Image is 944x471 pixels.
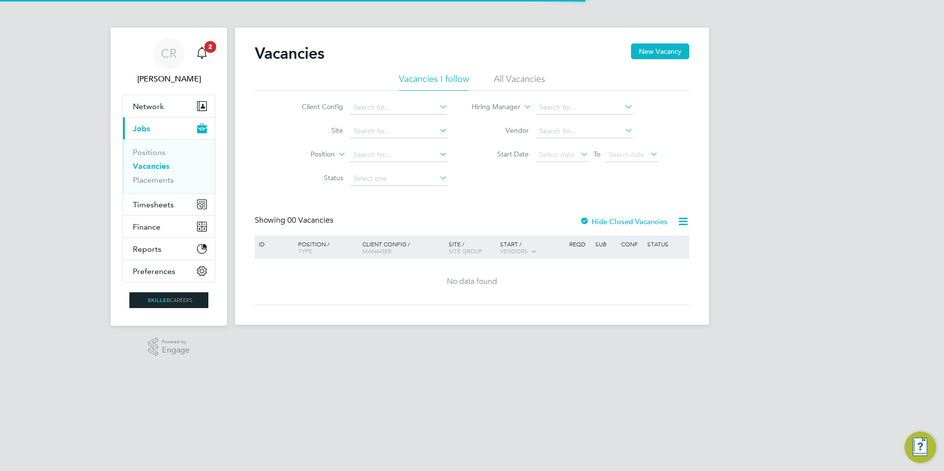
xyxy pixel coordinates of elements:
span: Jobs [133,124,150,133]
input: Search for... [536,101,633,115]
nav: Main navigation [111,28,227,326]
div: No data found [256,276,688,287]
label: Status [286,173,343,182]
input: Search for... [350,148,447,162]
span: Network [133,102,164,111]
button: Network [123,95,215,117]
a: Powered byEngage [148,338,190,356]
button: Jobs [123,118,215,139]
label: Client Config [286,102,343,111]
h2: Vacancies [255,43,324,63]
div: Reqd [567,235,592,252]
input: Search for... [536,124,633,138]
a: Vacancies [133,161,169,171]
img: skilledcareers-logo-retina.png [129,292,208,308]
span: 00 Vacancies [287,215,333,225]
a: Placements [133,175,174,185]
div: ID [256,235,291,252]
div: Sub [593,235,619,252]
div: Client Config / [360,235,446,259]
div: Jobs [123,139,215,193]
a: CR[PERSON_NAME] [122,38,215,85]
span: 2 [204,41,216,53]
div: Status [645,235,688,252]
span: Vendors [500,247,528,255]
button: Timesheets [123,194,215,215]
label: Hide Closed Vacancies [580,217,668,226]
label: Site [286,126,343,135]
span: Preferences [133,267,175,276]
span: Finance [133,222,160,232]
div: Site / [446,235,498,259]
div: Conf [619,235,644,252]
span: Select date [609,150,644,159]
button: Preferences [123,260,215,282]
span: Manager [362,247,392,255]
input: Search for... [350,101,447,115]
label: Start Date [472,150,529,158]
span: To [590,148,603,160]
span: Engage [162,346,190,354]
button: Engage Resource Center [905,432,936,463]
a: 2 [192,38,212,69]
span: Powered by [162,338,190,346]
span: CR [161,47,177,60]
span: Select date [539,150,575,159]
span: Timesheets [133,200,174,209]
input: Select one [350,172,447,186]
a: Positions [133,148,165,157]
div: Showing [255,215,335,226]
button: New Vacancy [631,43,689,59]
div: Start / [498,235,567,260]
input: Search for... [350,124,447,138]
li: Vacancies I follow [399,73,469,91]
label: Hiring Manager [464,102,520,112]
span: Reports [133,244,161,254]
span: Site Group [449,247,482,255]
span: Type [298,247,312,255]
button: Reports [123,238,215,260]
label: Position [278,150,335,159]
div: Position / [291,235,360,259]
a: Go to home page [122,292,215,308]
li: All Vacancies [494,73,545,91]
button: Finance [123,216,215,237]
span: Chris Roberts [122,73,215,85]
label: Vendor [472,126,529,135]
